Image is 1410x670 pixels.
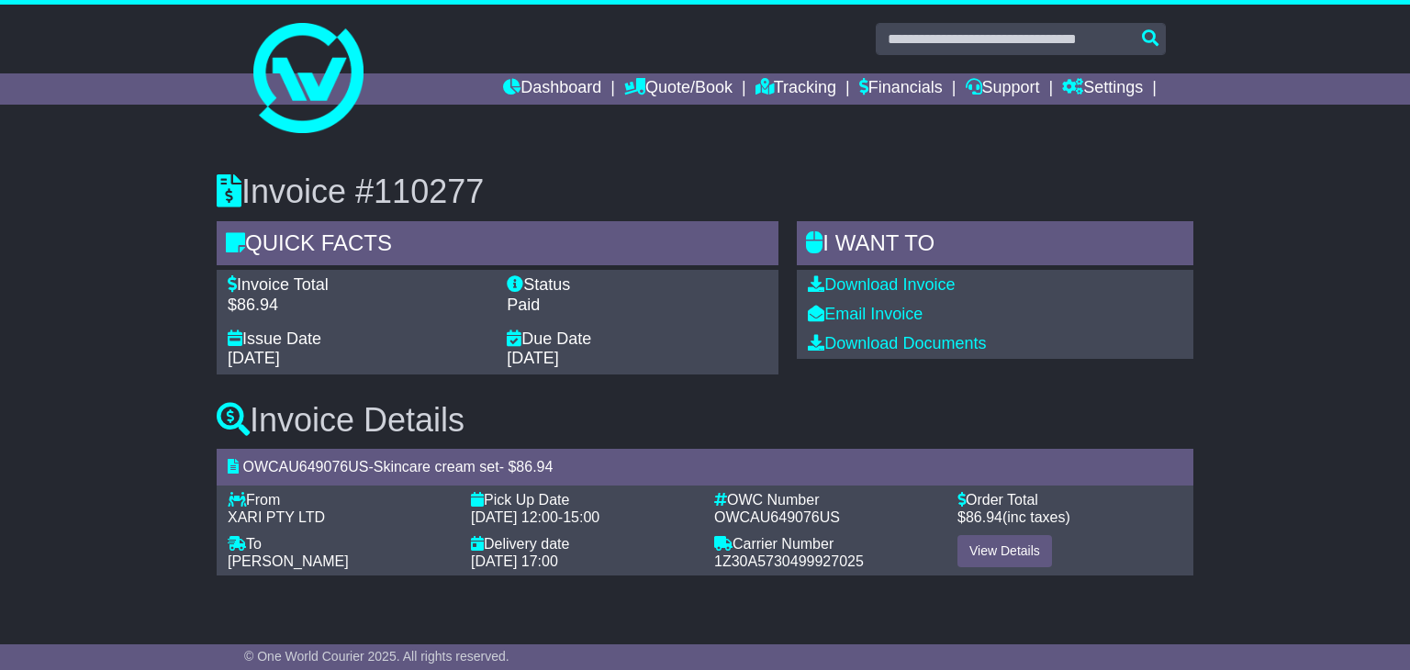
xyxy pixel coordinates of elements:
[563,509,599,525] span: 15:00
[217,221,778,271] div: Quick Facts
[507,349,767,369] div: [DATE]
[217,449,1193,485] div: - - $
[755,73,836,105] a: Tracking
[217,402,1193,439] h3: Invoice Details
[242,459,368,475] span: OWCAU649076US
[1062,73,1143,105] a: Settings
[797,221,1193,271] div: I WANT to
[714,491,939,508] div: OWC Number
[516,459,553,475] span: 86.94
[714,535,939,553] div: Carrier Number
[471,491,696,508] div: Pick Up Date
[957,535,1052,567] a: View Details
[471,508,696,526] div: -
[957,508,1182,526] div: $ (inc taxes)
[507,275,767,296] div: Status
[859,73,943,105] a: Financials
[228,329,488,350] div: Issue Date
[507,329,767,350] div: Due Date
[374,459,499,475] span: Skincare cream set
[228,296,488,316] div: $86.94
[808,305,923,323] a: Email Invoice
[966,73,1040,105] a: Support
[471,553,558,569] span: [DATE] 17:00
[217,173,1193,210] h3: Invoice #110277
[244,649,509,664] span: © One World Courier 2025. All rights reserved.
[808,334,986,352] a: Download Documents
[714,509,840,525] span: OWCAU649076US
[714,553,864,569] span: 1Z30A5730499927025
[808,275,955,294] a: Download Invoice
[228,509,325,525] span: XARI PTY LTD
[503,73,601,105] a: Dashboard
[624,73,733,105] a: Quote/Book
[228,491,453,508] div: From
[966,509,1002,525] span: 86.94
[228,349,488,369] div: [DATE]
[957,491,1182,508] div: Order Total
[228,275,488,296] div: Invoice Total
[507,296,767,316] div: Paid
[228,553,349,569] span: [PERSON_NAME]
[471,535,696,553] div: Delivery date
[228,535,453,553] div: To
[471,509,558,525] span: [DATE] 12:00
